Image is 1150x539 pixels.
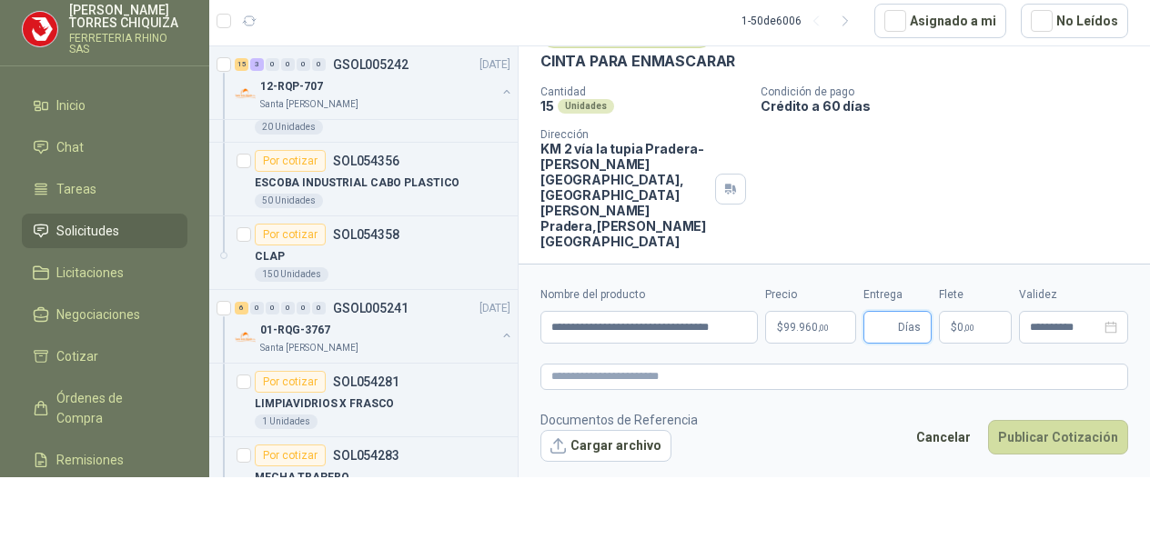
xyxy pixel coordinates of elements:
span: Tareas [56,179,96,199]
p: Santa [PERSON_NAME] [260,97,358,112]
span: 0 [957,322,974,333]
p: [DATE] [479,56,510,74]
a: Solicitudes [22,214,187,248]
a: Cotizar [22,339,187,374]
div: 1 Unidades [255,414,318,429]
div: Por cotizar [255,371,326,393]
p: MECHA TRAPERO [255,469,348,486]
span: Solicitudes [56,221,119,241]
div: 0 [312,302,326,314]
a: Licitaciones [22,255,187,290]
div: 0 [281,58,295,71]
p: 12-RQP-707 [260,78,323,95]
p: 01-RQG-3767 [260,322,330,339]
div: Unidades [558,99,614,114]
button: Cancelar [906,420,981,454]
button: No Leídos [1021,4,1128,38]
label: Nombre del producto [540,286,758,304]
p: $ 0,00 [939,311,1012,344]
p: SOL054283 [333,449,399,462]
p: CLAP [255,248,285,265]
div: 150 Unidades [255,267,328,282]
a: Por cotizarSOL054283MECHA TRAPERO [209,437,518,511]
div: 15 [235,58,248,71]
a: Chat [22,130,187,165]
div: 0 [297,302,310,314]
div: 3 [250,58,264,71]
p: $99.960,00 [765,311,856,344]
div: 50 Unidades [255,194,323,208]
p: Crédito a 60 días [761,98,1143,114]
a: Por cotizarSOL054281LIMPIAVIDRIOS X FRASCO1 Unidades [209,364,518,437]
div: Por cotizar [255,444,326,466]
p: [PERSON_NAME] TORRES CHIQUIZA [69,4,187,29]
span: Inicio [56,95,86,115]
p: CINTA PARA ENMASCARAR [540,52,735,71]
span: Chat [56,137,84,157]
a: 6 0 0 0 0 0 GSOL005241[DATE] Company Logo01-RQG-3767Santa [PERSON_NAME] [235,297,514,355]
p: KM 2 vía la tupia Pradera-[PERSON_NAME][GEOGRAPHIC_DATA], [GEOGRAPHIC_DATA][PERSON_NAME] Pradera ... [540,141,708,249]
p: Condición de pago [761,85,1143,98]
div: Por cotizar [255,150,326,172]
button: Asignado a mi [874,4,1006,38]
a: Tareas [22,172,187,206]
img: Company Logo [23,12,57,46]
div: 1 - 50 de 6006 [741,6,860,35]
p: [DATE] [479,300,510,317]
div: 0 [297,58,310,71]
span: 99.960 [783,322,829,333]
p: SOL054281 [333,375,399,388]
div: 0 [250,302,264,314]
a: Remisiones [22,443,187,477]
p: 15 [540,98,554,114]
span: Cotizar [56,346,98,366]
button: Cargar archivo [540,430,671,463]
div: 0 [266,58,279,71]
div: Por cotizar [255,224,326,245]
span: Remisiones [56,450,124,470]
p: LIMPIAVIDRIOS X FRASCO [255,395,394,413]
img: Company Logo [235,326,257,348]
p: ESCOBA INDUSTRIAL CABO PLASTICO [255,175,459,192]
a: Órdenes de Compra [22,381,187,435]
label: Entrega [863,286,932,304]
img: Company Logo [235,83,257,105]
label: Precio [765,286,856,304]
span: ,00 [963,323,974,333]
span: Licitaciones [56,263,124,283]
div: 0 [266,302,279,314]
p: FERRETERIA RHINO SAS [69,33,187,55]
span: Órdenes de Compra [56,388,170,428]
div: 20 Unidades [255,120,323,135]
a: Por cotizarSOL054358CLAP150 Unidades [209,216,518,290]
p: Dirección [540,128,708,141]
span: $ [951,322,957,333]
div: 6 [235,302,248,314]
div: 0 [312,58,326,71]
p: SOL054358 [333,228,399,241]
span: Negociaciones [56,304,140,324]
a: Inicio [22,88,187,123]
a: Negociaciones [22,297,187,332]
div: 0 [281,302,295,314]
span: Días [898,312,921,343]
a: Por cotizarSOL054356ESCOBA INDUSTRIAL CABO PLASTICO50 Unidades [209,143,518,216]
a: 15 3 0 0 0 0 GSOL005242[DATE] Company Logo12-RQP-707Santa [PERSON_NAME] [235,54,514,112]
label: Validez [1019,286,1128,304]
p: GSOL005241 [333,302,409,314]
p: Santa [PERSON_NAME] [260,341,358,355]
button: Publicar Cotización [988,420,1128,454]
label: Flete [939,286,1012,304]
p: Cantidad [540,85,746,98]
span: ,00 [818,323,829,333]
p: SOL054356 [333,155,399,167]
p: GSOL005242 [333,58,409,71]
p: Documentos de Referencia [540,410,698,430]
